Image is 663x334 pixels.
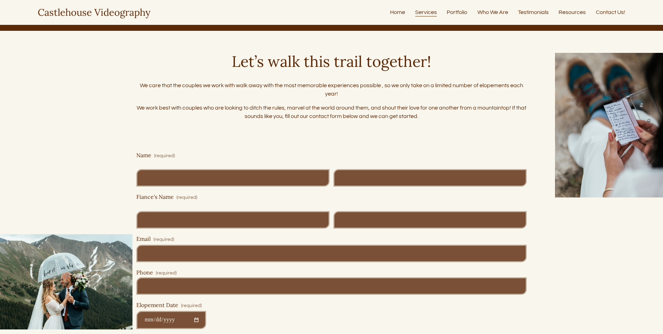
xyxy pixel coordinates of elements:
a: Portfolio [447,8,467,17]
span: (required) [156,271,176,276]
span: Phone [136,269,153,276]
span: Email [136,236,151,242]
span: (required) [153,236,174,243]
span: Elopement Date [136,302,178,308]
a: Home [390,8,405,17]
a: Who We Are [477,8,508,17]
p: We work best with couples who are looking to ditch the rules, marvel at the world around them, an... [136,104,527,120]
a: Services [415,8,437,17]
a: Castlehouse Videography [38,6,150,19]
span: (required) [154,154,175,159]
a: Testimonials [518,8,549,17]
div: First Name [136,203,330,211]
div: First Name [136,161,330,169]
div: Last Name [333,203,527,211]
a: Contact Us! [596,8,625,17]
a: Resources [558,8,586,17]
span: (required) [181,302,202,309]
div: Last Name [333,161,527,169]
span: (required) [176,195,197,200]
span: Fiance's Name [136,194,174,200]
h3: Let’s walk this trail together! [136,53,527,70]
span: Name [136,152,151,159]
p: We care that the couples we work with walk away with the most memorable experiences possible , so... [136,81,527,98]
